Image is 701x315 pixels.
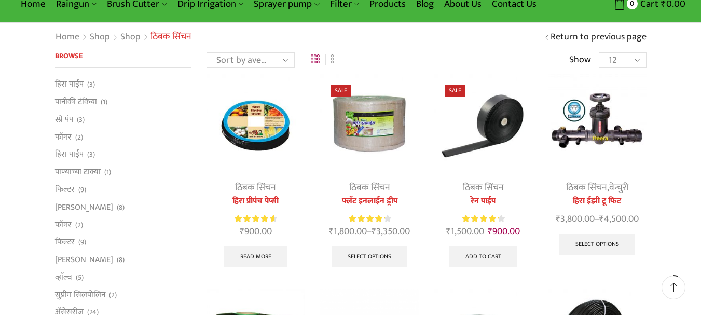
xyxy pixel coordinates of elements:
[329,224,367,239] bdi: 1,800.00
[224,246,287,267] a: Select options for “हिरा प्रीपंच पेप्सी”
[55,286,105,304] a: सुप्रीम सिलपोलिन
[55,111,73,128] a: स्प्रे पंप
[87,79,95,90] span: (3)
[320,225,418,239] span: –
[320,74,418,172] img: Flat Inline Drip Lateral
[78,185,86,195] span: (9)
[599,211,639,227] bdi: 4,500.00
[548,74,646,172] img: Heera Easy To Fit Set
[207,74,305,172] img: Heera Pre Punch Pepsi
[488,224,492,239] span: ₹
[332,246,407,267] a: Select options for “फ्लॅट इनलाईन ड्रीप”
[75,220,83,230] span: (2)
[117,255,125,265] span: (8)
[55,93,97,111] a: पानीकी टंकिया
[109,290,117,300] span: (2)
[446,224,484,239] bdi: 1,500.00
[235,213,277,224] div: Rated 4.67 out of 5
[331,85,351,97] span: Sale
[462,213,504,224] div: Rated 4.40 out of 5
[434,195,532,208] a: रेन पाईप
[235,180,276,196] a: ठिबक सिंचन
[569,53,591,67] span: Show
[349,213,391,224] div: Rated 4.33 out of 5
[349,213,385,224] span: Rated out of 5
[559,234,635,255] a: Select options for “हिरा ईझी टू फिट”
[548,181,646,195] div: ,
[329,224,334,239] span: ₹
[372,224,376,239] span: ₹
[120,31,141,44] a: Shop
[89,31,111,44] a: Shop
[488,224,520,239] bdi: 900.00
[240,224,272,239] bdi: 900.00
[55,163,101,181] a: पाण्याच्या टाक्या
[349,180,390,196] a: ठिबक सिंचन
[320,195,418,208] a: फ्लॅट इनलाईन ड्रीप
[55,181,75,198] a: फिल्टर
[240,224,244,239] span: ₹
[599,211,604,227] span: ₹
[55,251,113,269] a: [PERSON_NAME]
[55,31,80,44] a: Home
[462,213,499,224] span: Rated out of 5
[55,78,84,93] a: हिरा पाईप
[87,149,95,160] span: (3)
[556,211,560,227] span: ₹
[55,198,113,216] a: [PERSON_NAME]
[446,224,451,239] span: ₹
[235,213,274,224] span: Rated out of 5
[566,180,607,196] a: ठिबक सिंचन
[449,246,517,267] a: Add to cart: “रेन पाईप”
[117,202,125,213] span: (8)
[372,224,410,239] bdi: 3,350.00
[551,31,647,44] a: Return to previous page
[76,272,84,283] span: (5)
[55,234,75,251] a: फिल्टर
[104,167,111,177] span: (1)
[75,132,83,143] span: (2)
[434,74,532,172] img: Heera Rain Pipe
[150,32,191,43] h1: ठिबक सिंचन
[548,195,646,208] a: हिरा ईझी टू फिट
[55,268,72,286] a: व्हाॅल्व
[77,115,85,125] span: (3)
[55,146,84,163] a: हिरा पाईप
[609,180,628,196] a: वेन्चुरी
[101,97,107,107] span: (1)
[55,216,72,234] a: फॉगर
[55,31,191,44] nav: Breadcrumb
[445,85,465,97] span: Sale
[207,195,305,208] a: हिरा प्रीपंच पेप्सी
[55,128,72,146] a: फॉगर
[463,180,504,196] a: ठिबक सिंचन
[55,50,83,62] span: Browse
[207,52,295,68] select: Shop order
[78,237,86,248] span: (9)
[556,211,595,227] bdi: 3,800.00
[548,212,646,226] span: –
